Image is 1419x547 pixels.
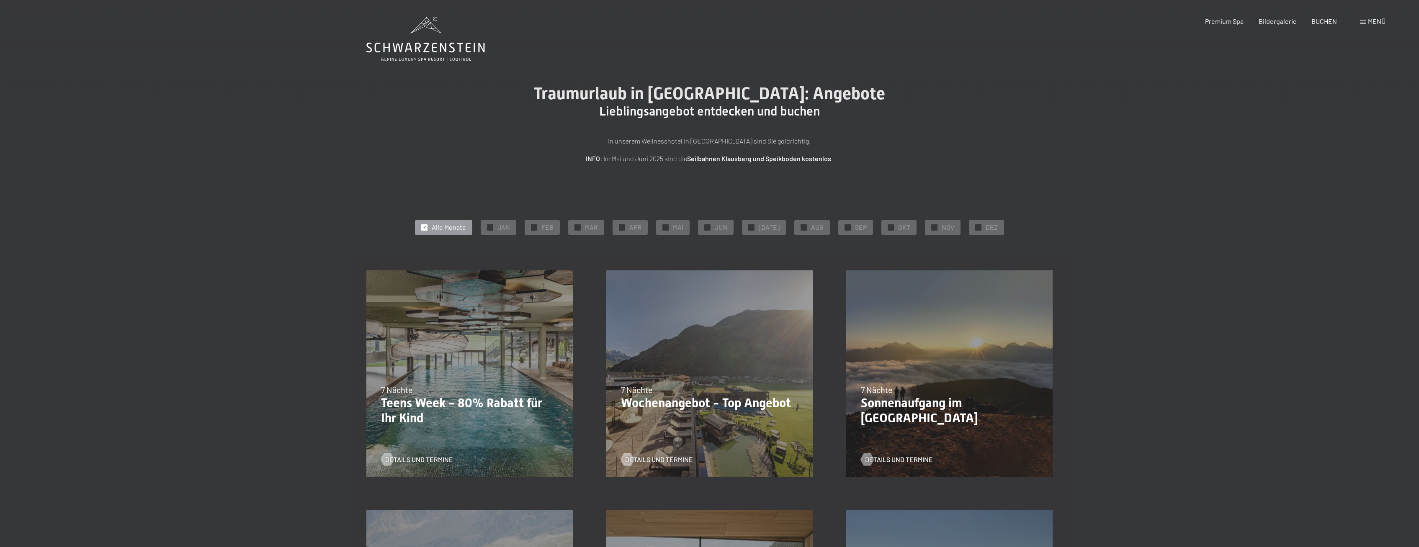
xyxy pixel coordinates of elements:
[500,153,919,164] p: : Im Mai und Juni 2025 sind die .
[1205,17,1244,25] a: Premium Spa
[500,136,919,146] p: In unserem Wellnesshotel in [GEOGRAPHIC_DATA] sind Sie goldrichtig.
[1311,17,1337,25] a: BUCHEN
[381,395,558,426] p: Teens Week - 80% Rabatt für Ihr Kind
[381,385,413,395] span: 7 Nächte
[861,455,933,464] a: Details und Termine
[664,224,667,230] span: ✓
[541,223,554,232] span: FEB
[385,455,453,464] span: Details und Termine
[855,223,867,232] span: SEP
[861,385,893,395] span: 7 Nächte
[489,224,492,230] span: ✓
[986,223,998,232] span: DEZ
[585,223,598,232] span: MAR
[586,154,600,162] strong: INFO
[621,224,624,230] span: ✓
[621,385,653,395] span: 7 Nächte
[625,455,693,464] span: Details und Termine
[432,223,466,232] span: Alle Monate
[1259,17,1297,25] a: Bildergalerie
[942,223,954,232] span: NOV
[846,224,850,230] span: ✓
[621,455,693,464] a: Details und Termine
[898,223,910,232] span: OKT
[497,223,510,232] span: JAN
[576,224,579,230] span: ✓
[933,224,936,230] span: ✓
[673,223,683,232] span: MAI
[977,224,980,230] span: ✓
[687,154,831,162] strong: Seilbahnen Klausberg und Speikboden kostenlos
[629,223,641,232] span: APR
[715,223,727,232] span: JUN
[865,455,933,464] span: Details und Termine
[750,224,753,230] span: ✓
[534,84,885,103] span: Traumurlaub in [GEOGRAPHIC_DATA]: Angebote
[621,395,798,411] p: Wochenangebot - Top Angebot
[759,223,780,232] span: [DATE]
[861,395,1038,426] p: Sonnenaufgang im [GEOGRAPHIC_DATA]
[802,224,806,230] span: ✓
[599,104,820,118] span: Lieblingsangebot entdecken und buchen
[423,224,426,230] span: ✓
[1368,17,1386,25] span: Menü
[811,223,824,232] span: AUG
[889,224,893,230] span: ✓
[381,455,453,464] a: Details und Termine
[706,224,709,230] span: ✓
[533,224,536,230] span: ✓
